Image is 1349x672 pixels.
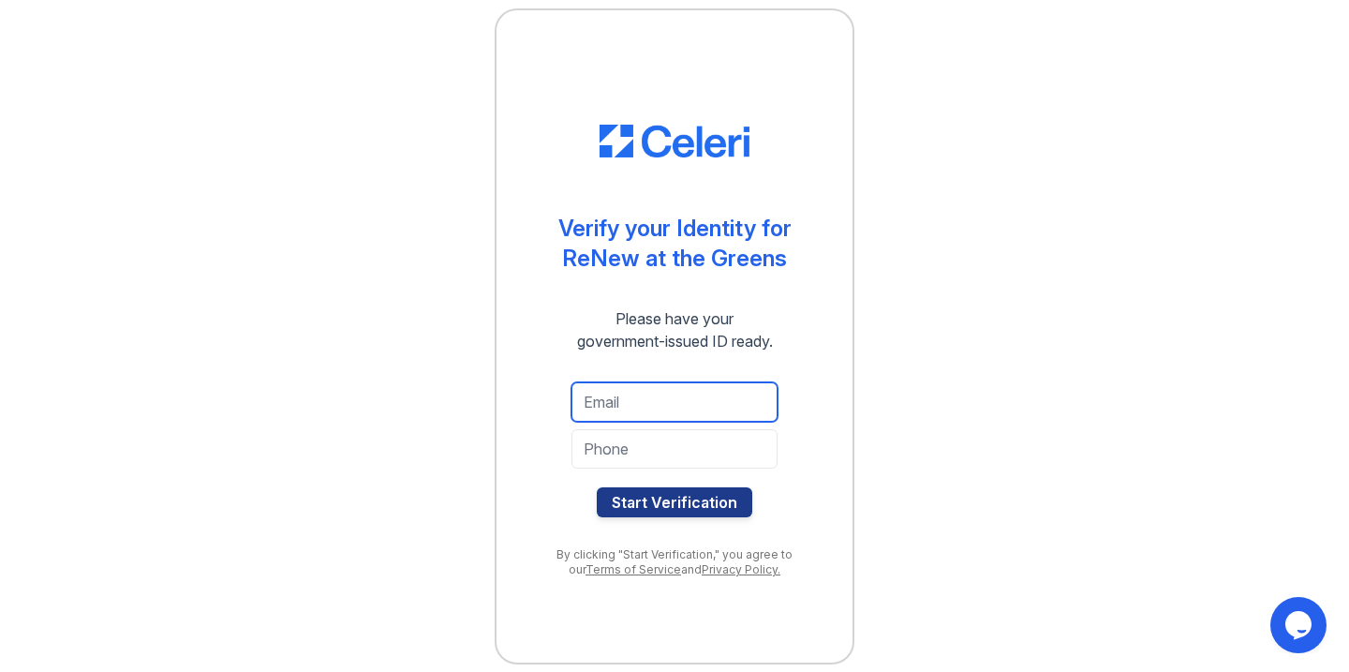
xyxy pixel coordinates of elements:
[600,125,749,158] img: CE_Logo_Blue-a8612792a0a2168367f1c8372b55b34899dd931a85d93a1a3d3e32e68fde9ad4.png
[586,562,681,576] a: Terms of Service
[1270,597,1330,653] iframe: chat widget
[571,382,778,422] input: Email
[543,307,807,352] div: Please have your government-issued ID ready.
[597,487,752,517] button: Start Verification
[558,214,792,274] div: Verify your Identity for ReNew at the Greens
[702,562,780,576] a: Privacy Policy.
[534,547,815,577] div: By clicking "Start Verification," you agree to our and
[571,429,778,469] input: Phone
